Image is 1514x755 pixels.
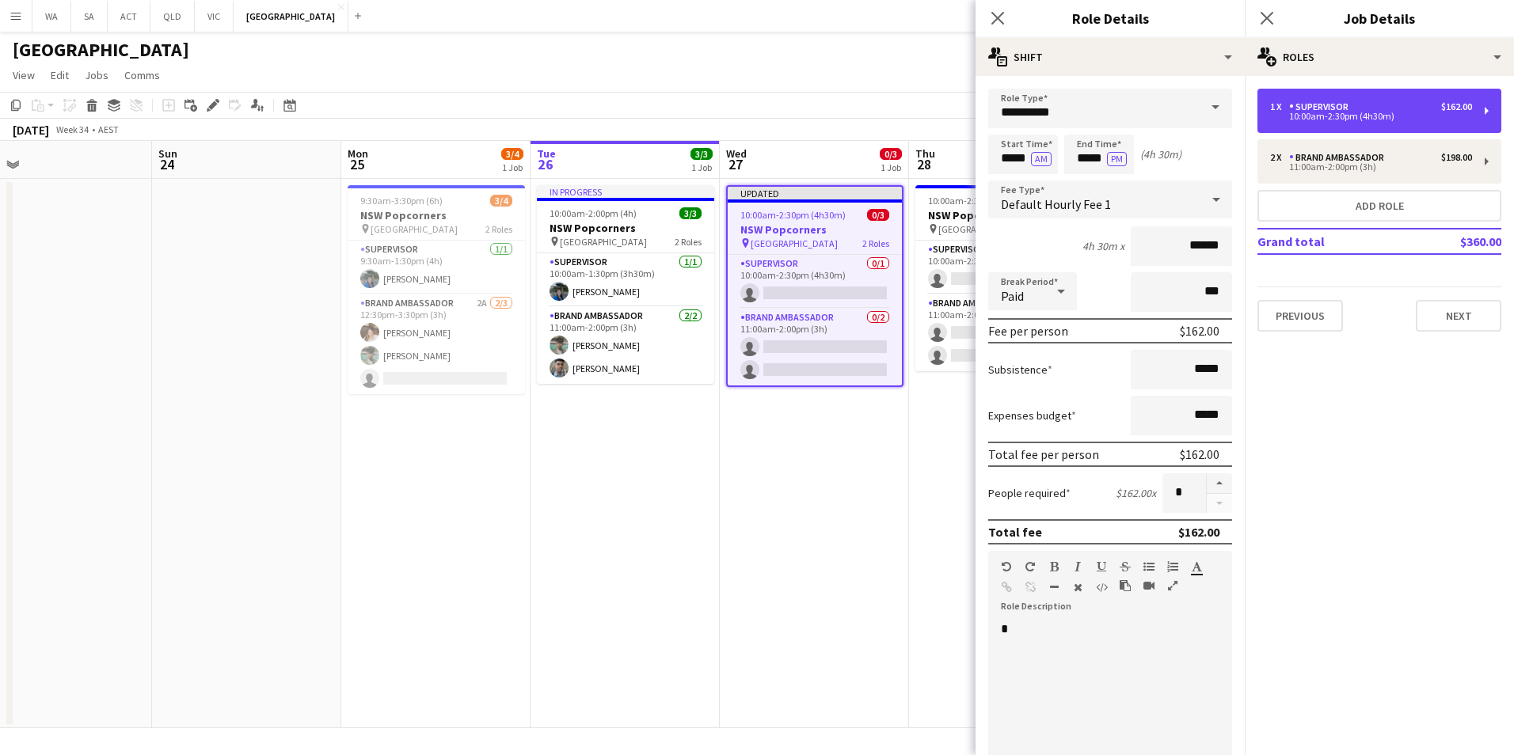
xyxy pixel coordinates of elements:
[1167,560,1178,573] button: Ordered List
[1180,446,1219,462] div: $162.00
[1048,581,1059,594] button: Horizontal Line
[988,408,1076,423] label: Expenses budget
[32,1,71,32] button: WA
[1107,152,1127,166] button: PM
[560,236,647,248] span: [GEOGRAPHIC_DATA]
[348,241,525,294] app-card-role: Supervisor1/19:30am-1:30pm (4h)[PERSON_NAME]
[726,146,747,161] span: Wed
[915,185,1093,371] app-job-card: 10:00am-2:30pm (4h30m)0/3NSW Popcorners [GEOGRAPHIC_DATA]2 RolesSupervisor1A0/110:00am-2:30pm (4h...
[234,1,348,32] button: [GEOGRAPHIC_DATA]
[501,148,523,160] span: 3/4
[537,307,714,384] app-card-role: Brand Ambassador2/211:00am-2:00pm (3h)[PERSON_NAME][PERSON_NAME]
[1116,486,1156,500] div: $162.00 x
[550,207,637,219] span: 10:00am-2:00pm (4h)
[44,65,75,85] a: Edit
[1143,560,1155,573] button: Unordered List
[71,1,108,32] button: SA
[728,187,902,199] div: Updated
[348,185,525,394] app-job-card: 9:30am-3:30pm (6h)3/4NSW Popcorners [GEOGRAPHIC_DATA]2 RolesSupervisor1/19:30am-1:30pm (4h)[PERSO...
[690,148,713,160] span: 3/3
[1270,163,1472,171] div: 11:00am-2:00pm (3h)
[1001,196,1111,212] span: Default Hourly Fee 1
[348,146,368,161] span: Mon
[98,123,119,135] div: AEST
[345,155,368,173] span: 25
[1257,300,1343,332] button: Previous
[928,195,1033,207] span: 10:00am-2:30pm (4h30m)
[371,223,458,235] span: [GEOGRAPHIC_DATA]
[1270,152,1289,163] div: 2 x
[1289,152,1390,163] div: Brand Ambassador
[1441,152,1472,163] div: $198.00
[52,123,92,135] span: Week 34
[1001,288,1024,304] span: Paid
[348,294,525,394] app-card-role: Brand Ambassador2A2/312:30pm-3:30pm (3h)[PERSON_NAME][PERSON_NAME]
[13,68,35,82] span: View
[1289,101,1355,112] div: Supervisor
[1408,229,1501,254] td: $360.00
[976,8,1245,28] h3: Role Details
[537,185,714,384] app-job-card: In progress10:00am-2:00pm (4h)3/3NSW Popcorners [GEOGRAPHIC_DATA]2 RolesSupervisor1/110:00am-1:30...
[6,65,41,85] a: View
[490,195,512,207] span: 3/4
[360,195,443,207] span: 9:30am-3:30pm (6h)
[862,237,889,249] span: 2 Roles
[1120,560,1131,573] button: Strikethrough
[880,148,902,160] span: 0/3
[976,38,1245,76] div: Shift
[1245,8,1514,28] h3: Job Details
[1416,300,1501,332] button: Next
[1180,323,1219,339] div: $162.00
[348,208,525,222] h3: NSW Popcorners
[1120,579,1131,592] button: Paste as plain text
[150,1,195,32] button: QLD
[78,65,115,85] a: Jobs
[1270,112,1472,120] div: 10:00am-2:30pm (4h30m)
[679,207,702,219] span: 3/3
[881,161,901,173] div: 1 Job
[537,146,556,161] span: Tue
[913,155,935,173] span: 28
[1191,560,1202,573] button: Text Color
[1072,581,1083,594] button: Clear Formatting
[988,446,1099,462] div: Total fee per person
[1072,560,1083,573] button: Italic
[1257,190,1501,222] button: Add role
[1082,239,1124,253] div: 4h 30m x
[915,241,1093,294] app-card-role: Supervisor1A0/110:00am-2:30pm (4h30m)
[13,122,49,138] div: [DATE]
[726,185,903,387] app-job-card: Updated10:00am-2:30pm (4h30m)0/3NSW Popcorners [GEOGRAPHIC_DATA]2 RolesSupervisor0/110:00am-2:30p...
[118,65,166,85] a: Comms
[1001,560,1012,573] button: Undo
[195,1,234,32] button: VIC
[485,223,512,235] span: 2 Roles
[728,255,902,309] app-card-role: Supervisor0/110:00am-2:30pm (4h30m)
[915,208,1093,222] h3: NSW Popcorners
[1031,152,1052,166] button: AM
[1025,560,1036,573] button: Redo
[988,486,1071,500] label: People required
[1096,581,1107,594] button: HTML Code
[675,236,702,248] span: 2 Roles
[867,209,889,221] span: 0/3
[1140,147,1181,161] div: (4h 30m)
[13,38,189,62] h1: [GEOGRAPHIC_DATA]
[988,362,1052,377] label: Subsistence
[740,209,846,221] span: 10:00am-2:30pm (4h30m)
[751,237,838,249] span: [GEOGRAPHIC_DATA]
[502,161,523,173] div: 1 Job
[1441,101,1472,112] div: $162.00
[1167,579,1178,592] button: Fullscreen
[108,1,150,32] button: ACT
[691,161,712,173] div: 1 Job
[534,155,556,173] span: 26
[1257,229,1408,254] td: Grand total
[728,222,902,237] h3: NSW Popcorners
[915,294,1093,371] app-card-role: Brand Ambassador1A0/211:00am-2:00pm (3h)
[51,68,69,82] span: Edit
[158,146,177,161] span: Sun
[1270,101,1289,112] div: 1 x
